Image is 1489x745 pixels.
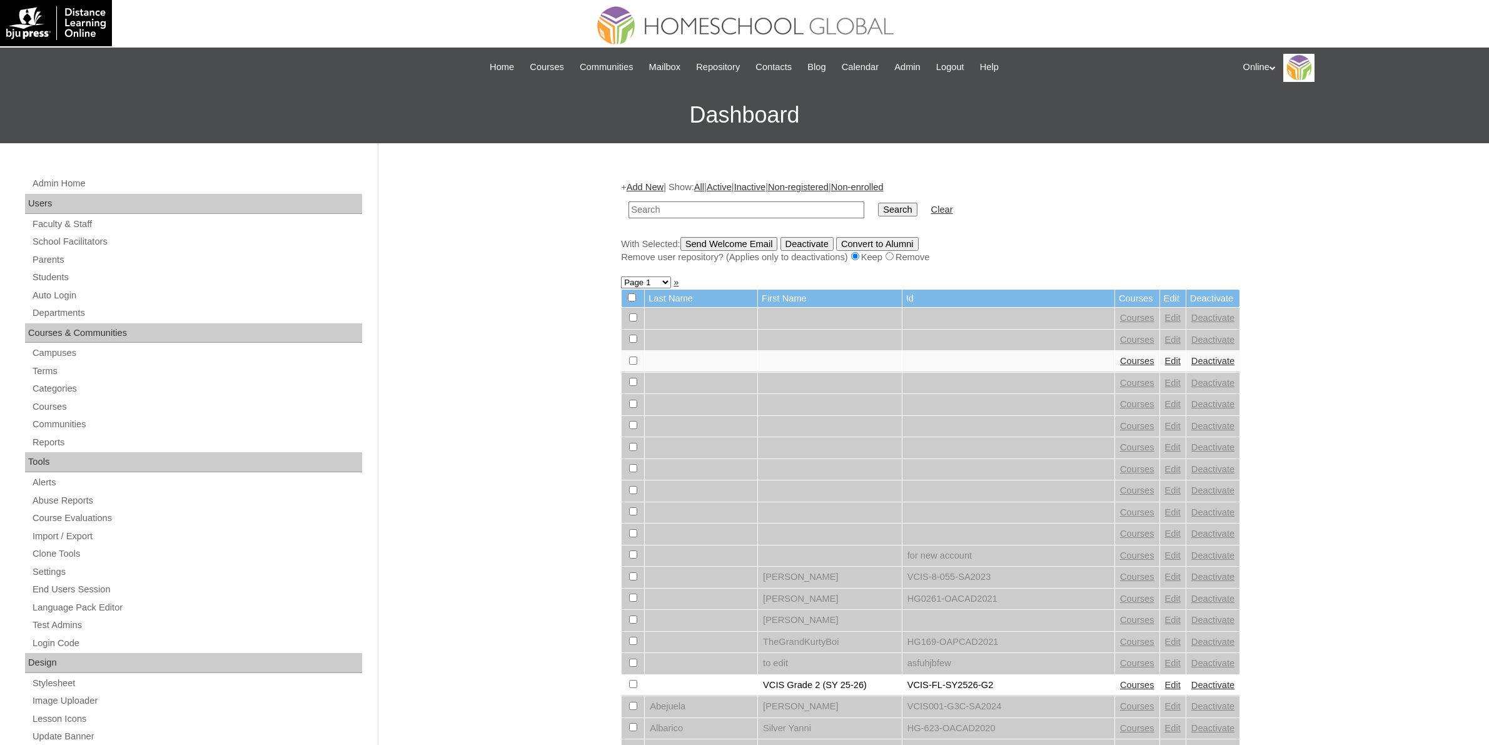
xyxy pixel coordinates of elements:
td: First Name [758,290,902,308]
a: Lesson Icons [31,711,362,727]
a: Deactivate [1191,399,1234,409]
a: Edit [1165,399,1181,409]
a: Deactivate [1191,701,1234,711]
a: Admin Home [31,176,362,191]
a: Categories [31,381,362,397]
a: Courses [1120,335,1154,345]
div: Users [25,194,362,214]
span: Blog [807,60,825,74]
div: + | Show: | | | | [621,181,1240,263]
td: Id [902,290,1114,308]
a: Courses [1120,723,1154,733]
a: Image Uploader [31,693,362,709]
a: Deactivate [1191,572,1234,582]
div: Online [1243,54,1477,82]
td: Last Name [645,290,757,308]
a: Inactive [734,182,766,192]
td: [PERSON_NAME] [758,567,902,588]
a: All [694,182,704,192]
span: Courses [530,60,564,74]
a: Edit [1165,507,1181,517]
a: Edit [1165,637,1181,647]
a: Deactivate [1191,464,1234,474]
a: Language Pack Editor [31,600,362,616]
a: Courses [1120,378,1154,388]
span: Repository [696,60,740,74]
a: Courses [31,399,362,415]
a: Add New [627,182,664,192]
a: Edit [1165,442,1181,452]
a: Deactivate [1191,550,1234,560]
a: Courses [1120,507,1154,517]
a: Edit [1165,572,1181,582]
a: Help [974,60,1005,74]
a: Alerts [31,475,362,490]
td: VCIS Grade 2 (SY 25-26) [758,675,902,696]
a: End Users Session [31,582,362,597]
a: Edit [1165,723,1181,733]
a: Edit [1165,594,1181,604]
a: Clone Tools [31,546,362,562]
td: [PERSON_NAME] [758,589,902,610]
td: HG-623-OACAD2020 [902,718,1114,739]
a: Courses [1120,680,1154,690]
a: Login Code [31,636,362,651]
a: Courses [1120,421,1154,431]
a: Deactivate [1191,442,1234,452]
a: Deactivate [1191,594,1234,604]
a: » [674,277,679,287]
a: Courses [1120,529,1154,539]
div: Design [25,653,362,673]
a: Courses [1120,313,1154,323]
input: Convert to Alumni [836,237,919,251]
a: Deactivate [1191,356,1234,366]
a: Deactivate [1191,723,1234,733]
a: Deactivate [1191,313,1234,323]
a: Communities [573,60,640,74]
a: Deactivate [1191,378,1234,388]
td: VCIS-8-055-SA2023 [902,567,1114,588]
a: Courses [1120,701,1154,711]
span: Communities [580,60,633,74]
span: Contacts [755,60,792,74]
div: Remove user repository? (Applies only to deactivations) Keep Remove [621,251,1240,264]
a: Edit [1165,529,1181,539]
a: Edit [1165,615,1181,625]
a: Courses [1120,658,1154,668]
td: asfuhjbfew [902,653,1114,674]
a: Faculty & Staff [31,216,362,232]
td: Albarico [645,718,757,739]
td: HG0261-OACAD2021 [902,589,1114,610]
a: Courses [1120,442,1154,452]
a: Auto Login [31,288,362,303]
a: Courses [1120,594,1154,604]
td: to edit [758,653,902,674]
a: School Facilitators [31,234,362,250]
a: Mailbox [643,60,687,74]
a: Edit [1165,485,1181,495]
input: Deactivate [780,237,834,251]
td: Courses [1115,290,1159,308]
a: Communities [31,417,362,432]
a: Calendar [835,60,885,74]
a: Deactivate [1191,335,1234,345]
a: Course Evaluations [31,510,362,526]
a: Active [707,182,732,192]
a: Edit [1165,658,1181,668]
a: Parents [31,252,362,268]
span: Calendar [842,60,879,74]
span: Help [980,60,999,74]
a: Edit [1165,313,1181,323]
span: Admin [894,60,921,74]
a: Terms [31,363,362,379]
a: Deactivate [1191,507,1234,517]
a: Logout [930,60,971,74]
a: Import / Export [31,529,362,544]
a: Courses [1120,615,1154,625]
a: Deactivate [1191,485,1234,495]
td: Abejuela [645,696,757,717]
a: Deactivate [1191,421,1234,431]
a: Courses [1120,464,1154,474]
img: Online Academy [1283,54,1315,82]
td: Edit [1160,290,1186,308]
